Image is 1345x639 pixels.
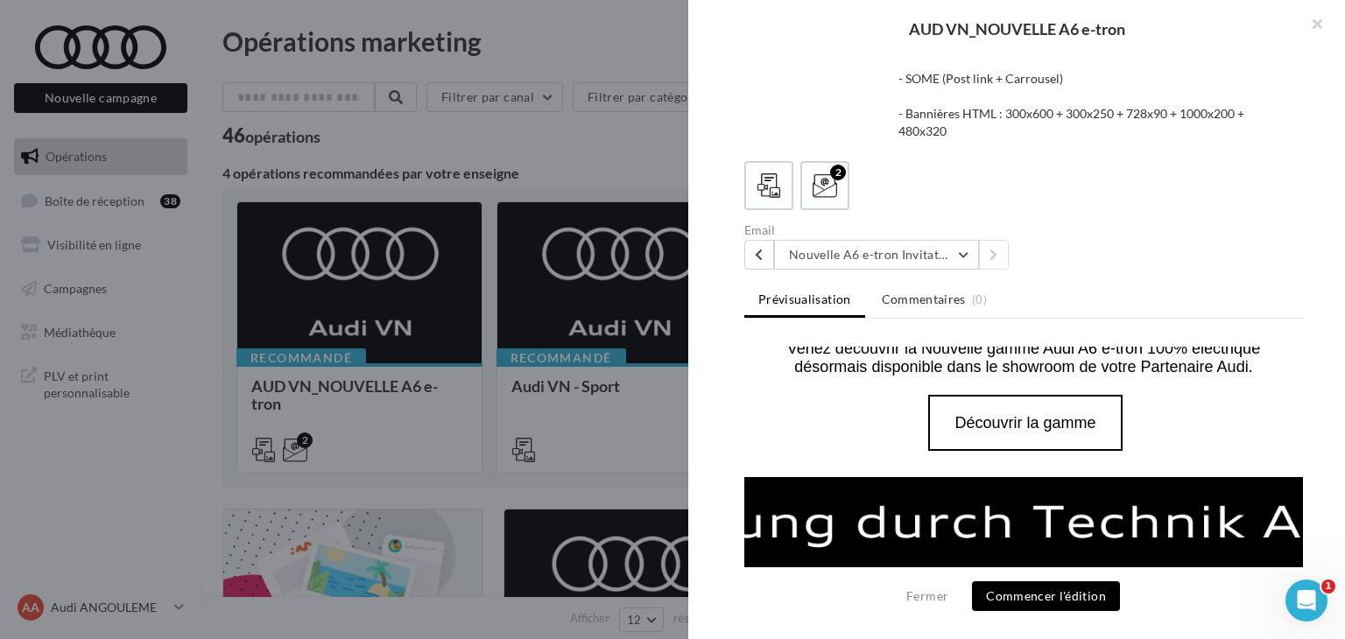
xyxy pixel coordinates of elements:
[1321,579,1335,593] span: 1
[774,240,979,270] button: Nouvelle A6 e-tron Invitation
[830,165,846,180] div: 2
[899,586,955,607] button: Fermer
[744,224,1017,236] div: Email
[187,50,374,102] a: Découvrir la gamme
[972,292,987,306] span: (0)
[972,581,1120,611] button: Commencer l'édition
[1285,579,1327,621] iframe: Intercom live chat
[882,291,966,308] span: Commentaires
[716,21,1317,37] div: AUD VN_NOUVELLE A6 e-tron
